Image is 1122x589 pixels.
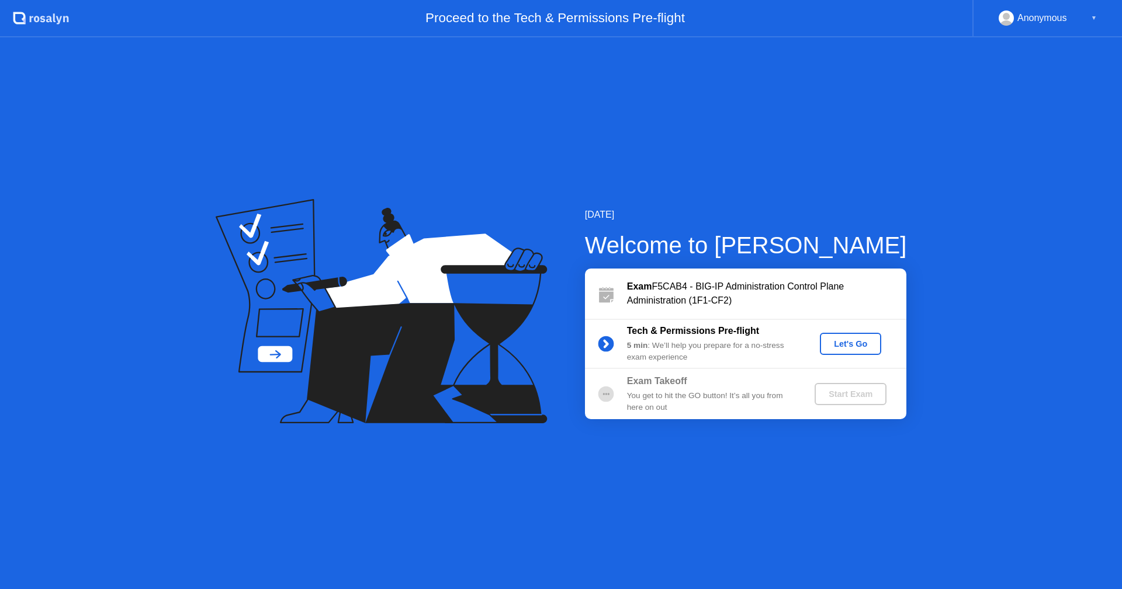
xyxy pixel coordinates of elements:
b: Exam [627,281,652,291]
b: Tech & Permissions Pre-flight [627,326,759,336]
div: F5CAB4 - BIG-IP Administration Control Plane Administration (1F1-CF2) [627,280,906,308]
b: Exam Takeoff [627,376,687,386]
b: 5 min [627,341,648,350]
div: You get to hit the GO button! It’s all you from here on out [627,390,795,414]
div: ▼ [1091,11,1097,26]
div: Welcome to [PERSON_NAME] [585,228,907,263]
button: Start Exam [815,383,886,405]
div: [DATE] [585,208,907,222]
div: Start Exam [819,389,882,399]
div: Let's Go [825,339,877,348]
div: : We’ll help you prepare for a no-stress exam experience [627,340,795,364]
button: Let's Go [820,333,881,355]
div: Anonymous [1017,11,1067,26]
